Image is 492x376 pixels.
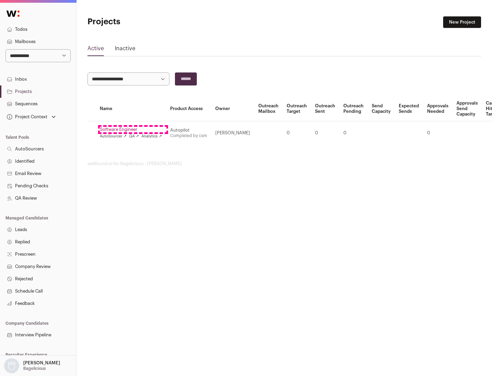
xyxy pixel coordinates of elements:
[170,134,207,138] a: Completed by csm
[87,44,104,55] a: Active
[5,112,57,122] button: Open dropdown
[170,127,207,133] div: Autopilot
[452,96,482,121] th: Approvals Send Capacity
[283,121,311,145] td: 0
[23,360,60,366] p: [PERSON_NAME]
[339,96,368,121] th: Outreach Pending
[423,96,452,121] th: Approvals Needed
[254,96,283,121] th: Outreach Mailbox
[100,127,162,132] a: Software Engineer
[211,121,254,145] td: [PERSON_NAME]
[5,114,47,120] div: Project Context
[443,16,481,28] a: New Project
[100,134,126,139] a: AutoSourcer ↗
[23,366,46,371] p: Bagelicious
[166,96,211,121] th: Product Access
[339,121,368,145] td: 0
[87,161,481,166] footer: wellfound:ai for Bagelicious - [PERSON_NAME]
[311,121,339,145] td: 0
[141,134,162,139] a: Analytics ↗
[423,121,452,145] td: 0
[395,96,423,121] th: Expected Sends
[87,16,219,27] h1: Projects
[211,96,254,121] th: Owner
[4,358,19,373] img: nopic.png
[3,7,23,21] img: Wellfound
[283,96,311,121] th: Outreach Target
[368,96,395,121] th: Send Capacity
[96,96,166,121] th: Name
[311,96,339,121] th: Outreach Sent
[3,358,61,373] button: Open dropdown
[129,134,139,139] a: QA ↗
[115,44,135,55] a: Inactive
